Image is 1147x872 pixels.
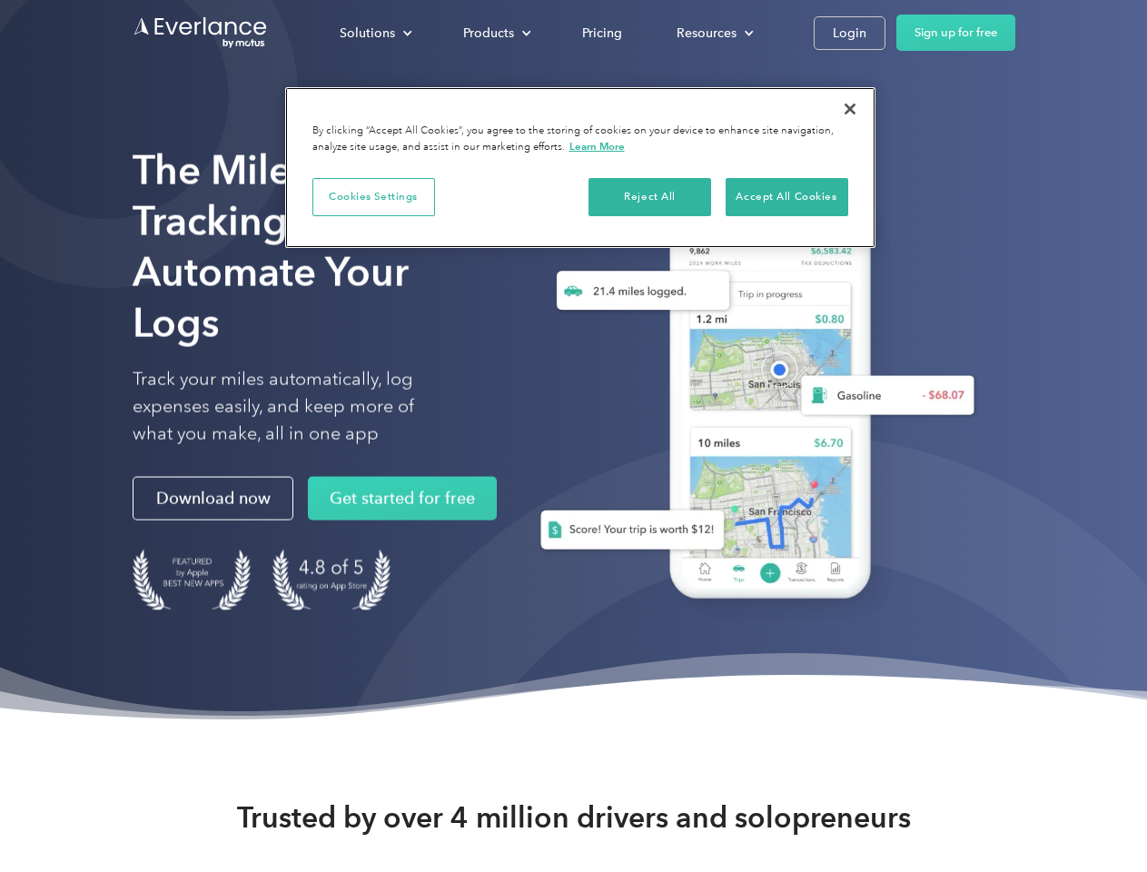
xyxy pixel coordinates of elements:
a: Get started for free [308,477,497,520]
strong: Trusted by over 4 million drivers and solopreneurs [237,799,911,836]
div: Solutions [340,22,395,45]
a: Login [814,16,885,50]
div: Pricing [582,22,622,45]
a: More information about your privacy, opens in a new tab [569,140,625,153]
img: Everlance, mileage tracker app, expense tracking app [511,173,989,626]
img: 4.9 out of 5 stars on the app store [272,550,391,610]
div: Solutions [321,17,427,49]
div: Resources [658,17,768,49]
div: By clicking “Accept All Cookies”, you agree to the storing of cookies on your device to enhance s... [312,124,848,155]
p: Track your miles automatically, log expenses easily, and keep more of what you make, all in one app [133,366,457,448]
button: Close [830,89,870,129]
a: Go to homepage [133,15,269,50]
img: Badge for Featured by Apple Best New Apps [133,550,251,610]
a: Pricing [564,17,640,49]
button: Accept All Cookies [726,178,848,216]
div: Privacy [285,87,875,248]
a: Download now [133,477,293,520]
div: Products [445,17,546,49]
button: Cookies Settings [312,178,435,216]
div: Products [463,22,514,45]
div: Resources [677,22,737,45]
button: Reject All [588,178,711,216]
div: Cookie banner [285,87,875,248]
a: Sign up for free [896,15,1015,51]
div: Login [833,22,866,45]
